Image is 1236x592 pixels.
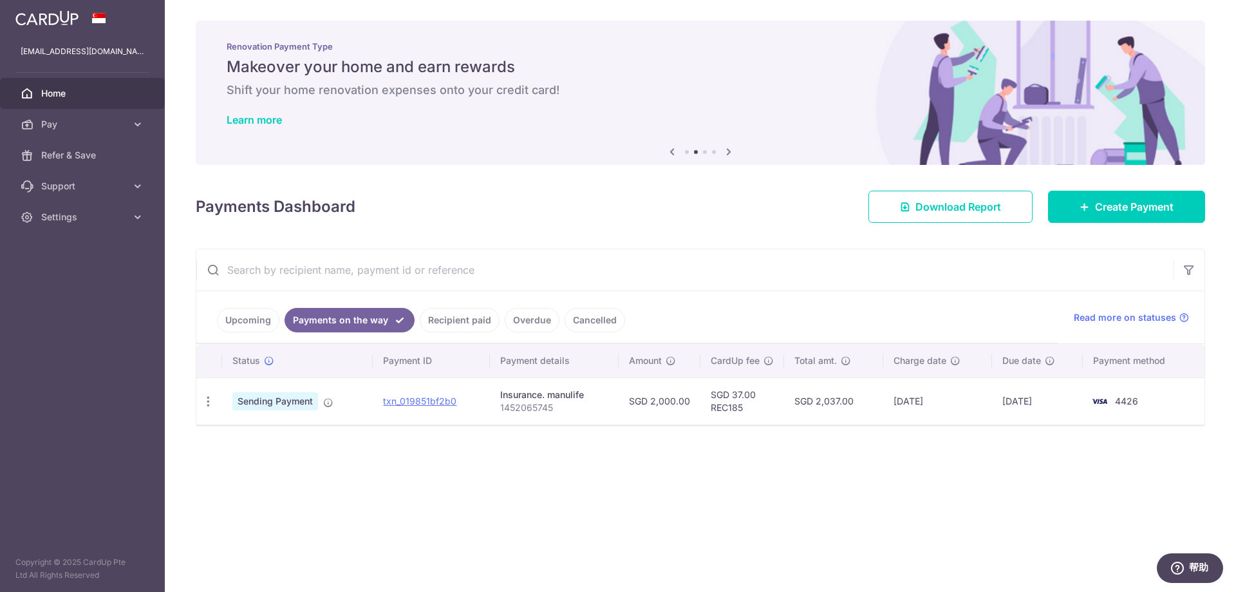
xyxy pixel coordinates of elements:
[784,377,883,425] td: SGD 2,037.00
[894,354,946,367] span: Charge date
[227,57,1174,77] h5: Makeover your home and earn rewards
[794,354,837,367] span: Total amt.
[992,377,1083,425] td: [DATE]
[1095,199,1174,215] span: Create Payment
[1048,191,1205,223] a: Create Payment
[619,377,700,425] td: SGD 2,000.00
[196,195,355,218] h4: Payments Dashboard
[41,149,126,162] span: Refer & Save
[21,45,144,58] p: [EMAIL_ADDRESS][DOMAIN_NAME]
[711,354,760,367] span: CardUp fee
[15,10,79,26] img: CardUp
[232,392,318,410] span: Sending Payment
[1083,344,1204,377] th: Payment method
[700,377,784,425] td: SGD 37.00 REC185
[41,118,126,131] span: Pay
[196,249,1174,291] input: Search by recipient name, payment id or reference
[227,113,282,126] a: Learn more
[1087,394,1112,409] img: Bank Card
[41,211,126,224] span: Settings
[217,308,279,332] a: Upcoming
[227,41,1174,52] p: Renovation Payment Type
[505,308,559,332] a: Overdue
[373,344,489,377] th: Payment ID
[629,354,662,367] span: Amount
[915,199,1001,215] span: Download Report
[490,344,619,377] th: Payment details
[41,87,126,100] span: Home
[565,308,625,332] a: Cancelled
[1002,354,1041,367] span: Due date
[383,396,456,406] a: txn_019851bf2b0
[227,82,1174,98] h6: Shift your home renovation expenses onto your credit card!
[420,308,500,332] a: Recipient paid
[500,388,609,401] div: Insurance. manulife
[1074,311,1189,324] a: Read more on statuses
[883,377,992,425] td: [DATE]
[868,191,1033,223] a: Download Report
[285,308,415,332] a: Payments on the way
[196,21,1205,165] img: Renovation banner
[500,401,609,414] p: 1452065745
[1074,311,1176,324] span: Read more on statuses
[1156,553,1223,586] iframe: 打开一个小组件，您可以在其中找到更多信息
[1115,396,1138,406] span: 4426
[41,180,126,193] span: Support
[232,354,260,367] span: Status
